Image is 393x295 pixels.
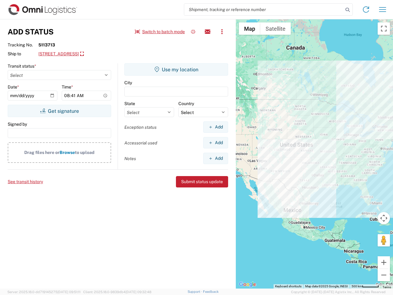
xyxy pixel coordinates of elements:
[8,63,36,69] label: Transit status
[57,290,80,294] span: [DATE] 09:51:11
[378,256,390,269] button: Zoom in
[260,22,291,35] button: Show satellite imagery
[188,290,203,293] a: Support
[8,177,43,187] button: See transit history
[83,290,151,294] span: Client: 2025.18.0-9839db4
[237,281,258,289] img: Google
[291,289,386,295] span: Copyright © [DATE]-[DATE] Agistix Inc., All Rights Reserved
[8,27,54,36] h3: Add Status
[75,150,95,155] span: to upload
[305,285,348,288] span: Map data ©2025 Google, INEGI
[38,42,55,48] strong: 5113713
[38,49,84,59] a: [STREET_ADDRESS]
[184,4,343,15] input: Shipment, tracking or reference number
[237,281,258,289] a: Open this area in Google Maps (opens a new window)
[124,63,228,76] button: Use my location
[378,212,390,224] button: Map camera controls
[8,105,111,117] button: Get signature
[8,84,19,90] label: Date
[124,156,136,161] label: Notes
[60,150,75,155] span: Browse
[350,284,381,289] button: Map Scale: 500 km per 51 pixels
[124,101,135,106] label: State
[378,269,390,281] button: Zoom out
[8,42,38,48] span: Tracking No.
[124,140,157,146] label: Accessorial used
[239,22,260,35] button: Show street map
[8,121,27,127] label: Signed by
[378,234,390,246] button: Drag Pegman onto the map to open Street View
[62,84,73,90] label: Time
[203,137,228,148] button: Add
[203,121,228,133] button: Add
[7,290,80,294] span: Server: 2025.18.0-dd719145275
[178,101,194,106] label: Country
[24,150,60,155] span: Drag files here or
[352,285,362,288] span: 500 km
[126,290,151,294] span: [DATE] 09:32:48
[203,290,219,293] a: Feedback
[203,153,228,164] button: Add
[383,285,391,289] a: Terms
[176,176,228,187] button: Submit status update
[378,22,390,35] button: Toggle fullscreen view
[124,124,157,130] label: Exception status
[124,80,132,85] label: City
[135,27,185,37] button: Switch to batch mode
[8,51,38,57] span: Ship to
[275,284,302,289] button: Keyboard shortcuts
